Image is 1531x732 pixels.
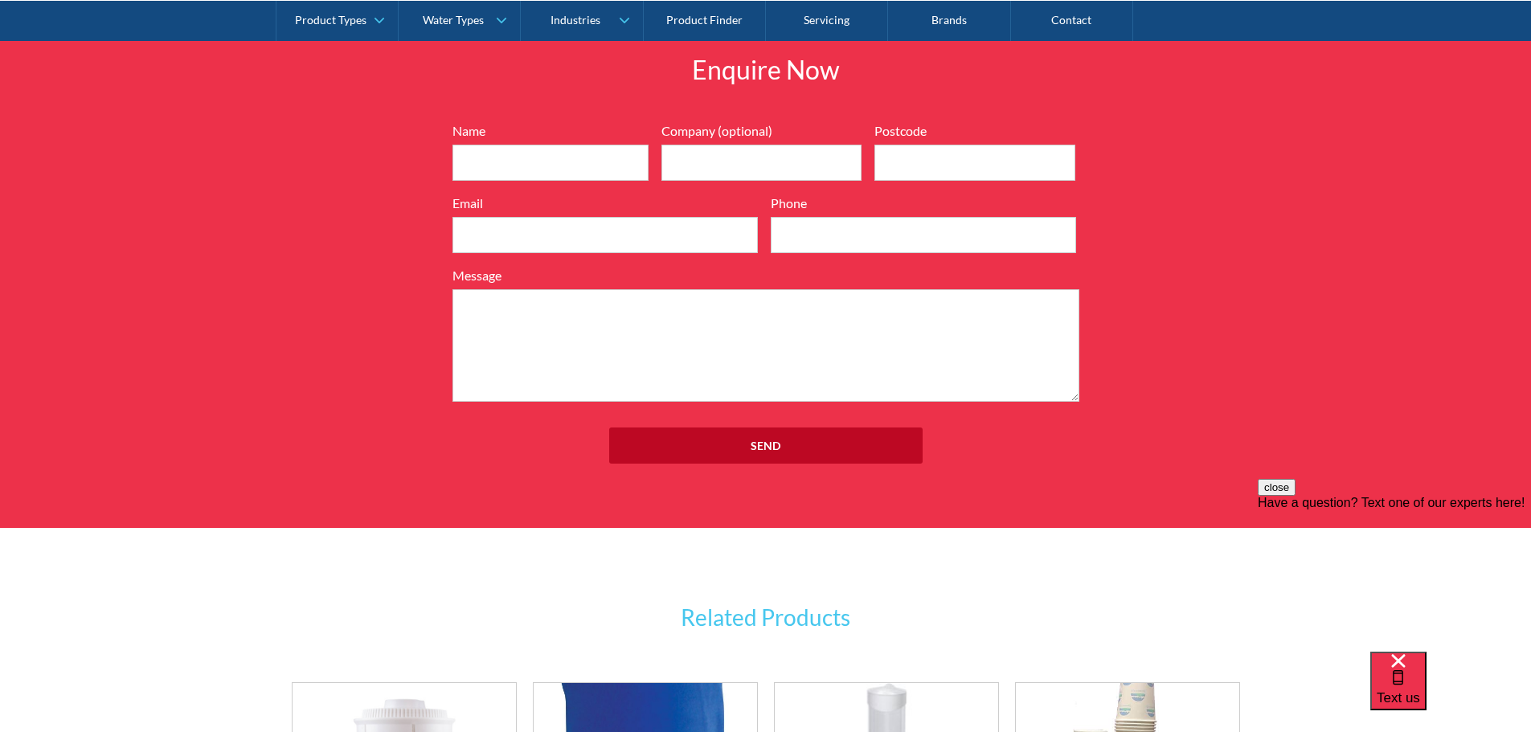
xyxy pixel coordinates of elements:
iframe: podium webchat widget prompt [1258,479,1531,672]
label: Company (optional) [661,121,862,141]
label: Phone [771,194,1076,213]
h2: Enquire Now [533,51,999,89]
div: Product Types [295,13,366,27]
input: Send [609,427,923,464]
div: Water Types [423,13,484,27]
label: Email [452,194,758,213]
label: Name [452,121,649,141]
label: Postcode [874,121,1075,141]
label: Message [452,266,1079,285]
div: Industries [551,13,600,27]
h3: Related Products [533,600,999,634]
form: Full Width Form [444,121,1087,480]
iframe: podium webchat widget bubble [1370,652,1531,732]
